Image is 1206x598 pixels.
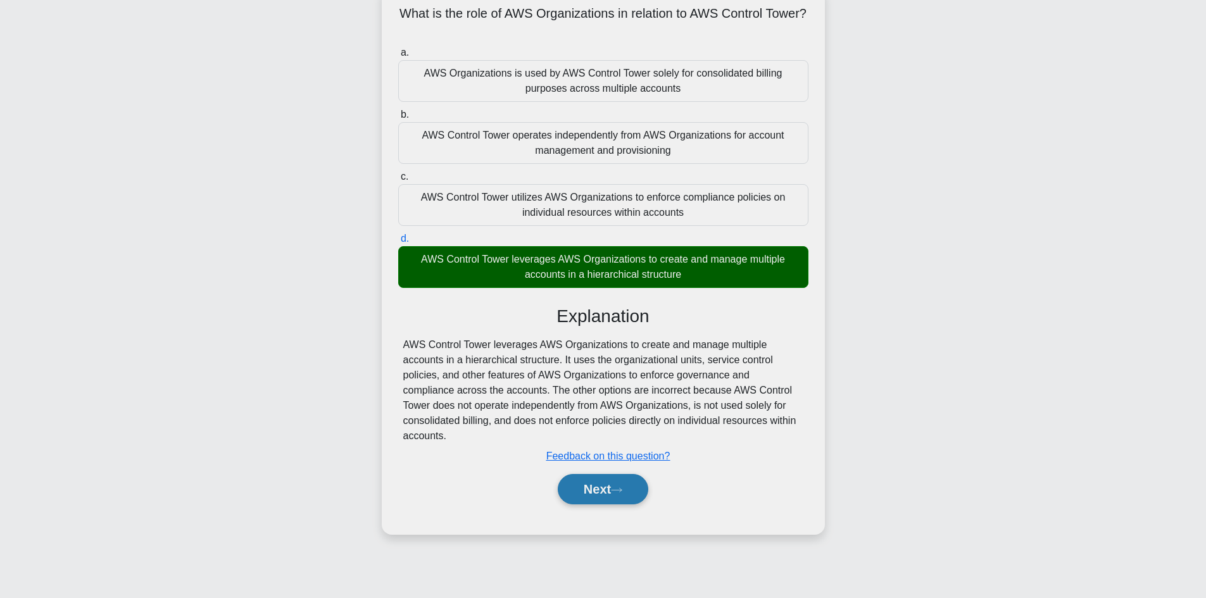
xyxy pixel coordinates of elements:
div: AWS Control Tower utilizes AWS Organizations to enforce compliance policies on individual resourc... [398,184,808,226]
span: c. [401,171,408,182]
div: AWS Control Tower operates independently from AWS Organizations for account management and provis... [398,122,808,164]
h3: Explanation [406,306,801,327]
div: AWS Control Tower leverages AWS Organizations to create and manage multiple accounts in a hierarc... [403,337,803,444]
h5: What is the role of AWS Organizations in relation to AWS Control Tower? [397,6,810,37]
span: b. [401,109,409,120]
div: AWS Control Tower leverages AWS Organizations to create and manage multiple accounts in a hierarc... [398,246,808,288]
a: Feedback on this question? [546,451,670,461]
span: d. [401,233,409,244]
span: a. [401,47,409,58]
button: Next [558,474,648,504]
div: AWS Organizations is used by AWS Control Tower solely for consolidated billing purposes across mu... [398,60,808,102]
